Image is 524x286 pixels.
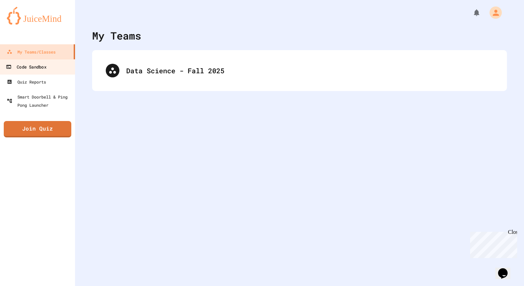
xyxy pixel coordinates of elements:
div: My Teams/Classes [7,48,56,56]
div: Code Sandbox [6,63,46,71]
div: Smart Doorbell & Ping Pong Launcher [7,93,72,109]
div: Data Science - Fall 2025 [99,57,500,84]
div: My Notifications [460,7,482,18]
div: My Teams [92,28,141,43]
a: Join Quiz [4,121,71,137]
div: Chat with us now!Close [3,3,47,43]
iframe: chat widget [467,229,517,258]
div: Data Science - Fall 2025 [126,65,493,76]
div: Quiz Reports [7,78,46,86]
img: logo-orange.svg [7,7,68,25]
iframe: chat widget [495,259,517,279]
div: My Account [482,5,504,20]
